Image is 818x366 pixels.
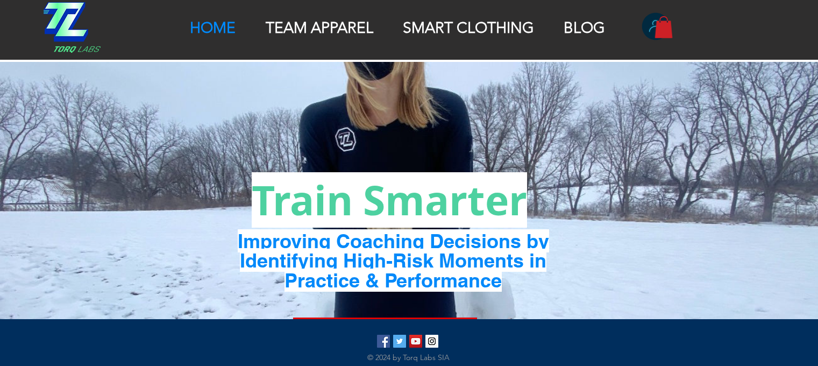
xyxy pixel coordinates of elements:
img: Torq_Labs Instagram [425,335,438,348]
p: BLOG [558,19,610,37]
span: Train Smarter [252,172,527,228]
a: BLOG [549,17,620,36]
a: HOME [175,17,251,36]
p: SMART CLOTHING [397,19,539,37]
img: TRANSPARENT TORQ LOGO.png [44,2,101,53]
span: © 2024 by Torq Labs SIA [367,353,450,362]
a: TEAM APPAREL [251,17,388,36]
a: GET PRICING INFO [293,318,477,343]
img: YouTube Social Icon [409,335,422,348]
a: SMART CLOTHING [388,17,549,36]
img: Facebook Social Icon [377,335,390,348]
img: Twitter Social Icon [393,335,406,348]
ul: Social Bar [377,335,438,348]
p: HOME [184,19,241,37]
span: Improving Coaching Decisions by Identifying High-Risk Moments in Practice & Performance [238,229,549,292]
p: TEAM APPAREL [260,19,379,37]
nav: Site [175,17,620,36]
